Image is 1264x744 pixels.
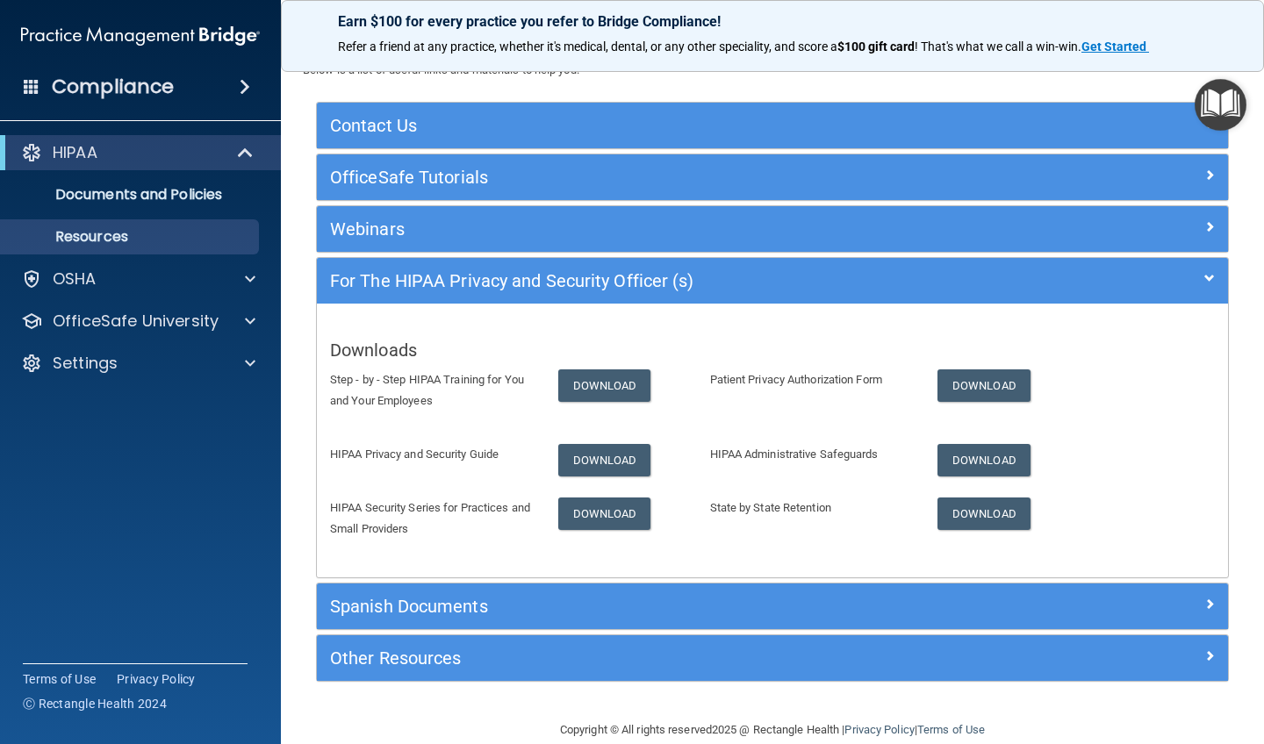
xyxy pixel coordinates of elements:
[330,163,1215,191] a: OfficeSafe Tutorials
[330,116,987,135] h5: Contact Us
[53,353,118,374] p: Settings
[330,444,532,465] p: HIPAA Privacy and Security Guide
[330,219,987,239] h5: Webinars
[330,597,987,616] h5: Spanish Documents
[937,444,1031,476] a: Download
[844,723,914,736] a: Privacy Policy
[915,39,1081,54] span: ! That's what we call a win-win.
[23,670,96,688] a: Terms of Use
[21,18,260,54] img: PMB logo
[330,168,987,187] h5: OfficeSafe Tutorials
[23,695,167,712] span: Ⓒ Rectangle Health 2024
[330,111,1215,139] a: Contact Us
[917,723,985,736] a: Terms of Use
[53,311,219,332] p: OfficeSafe University
[710,444,912,465] p: HIPAA Administrative Safeguards
[710,497,912,519] p: State by State Retention
[21,268,255,290] a: OSHA
[1081,39,1149,54] a: Get Started
[937,497,1031,530] a: Download
[937,369,1031,402] a: Download
[338,13,1207,30] p: Earn $100 for every practice you refer to Bridge Compliance!
[330,271,987,290] h5: For The HIPAA Privacy and Security Officer (s)
[330,592,1215,620] a: Spanish Documents
[21,142,255,163] a: HIPAA
[330,340,1215,360] h5: Downloads
[338,39,837,54] span: Refer a friend at any practice, whether it's medical, dental, or any other speciality, and score a
[21,311,255,332] a: OfficeSafe University
[710,369,912,390] p: Patient Privacy Authorization Form
[330,644,1215,672] a: Other Resources
[330,648,987,668] h5: Other Resources
[1195,79,1246,131] button: Open Resource Center
[330,215,1215,243] a: Webinars
[558,497,651,530] a: Download
[53,268,97,290] p: OSHA
[21,353,255,374] a: Settings
[558,369,651,402] a: Download
[117,670,196,688] a: Privacy Policy
[1081,39,1146,54] strong: Get Started
[837,39,915,54] strong: $100 gift card
[558,444,651,476] a: Download
[11,186,251,204] p: Documents and Policies
[330,369,532,411] p: Step - by - Step HIPAA Training for You and Your Employees
[52,75,174,99] h4: Compliance
[53,142,97,163] p: HIPAA
[11,228,251,246] p: Resources
[330,267,1215,295] a: For The HIPAA Privacy and Security Officer (s)
[330,497,532,540] p: HIPAA Security Series for Practices and Small Providers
